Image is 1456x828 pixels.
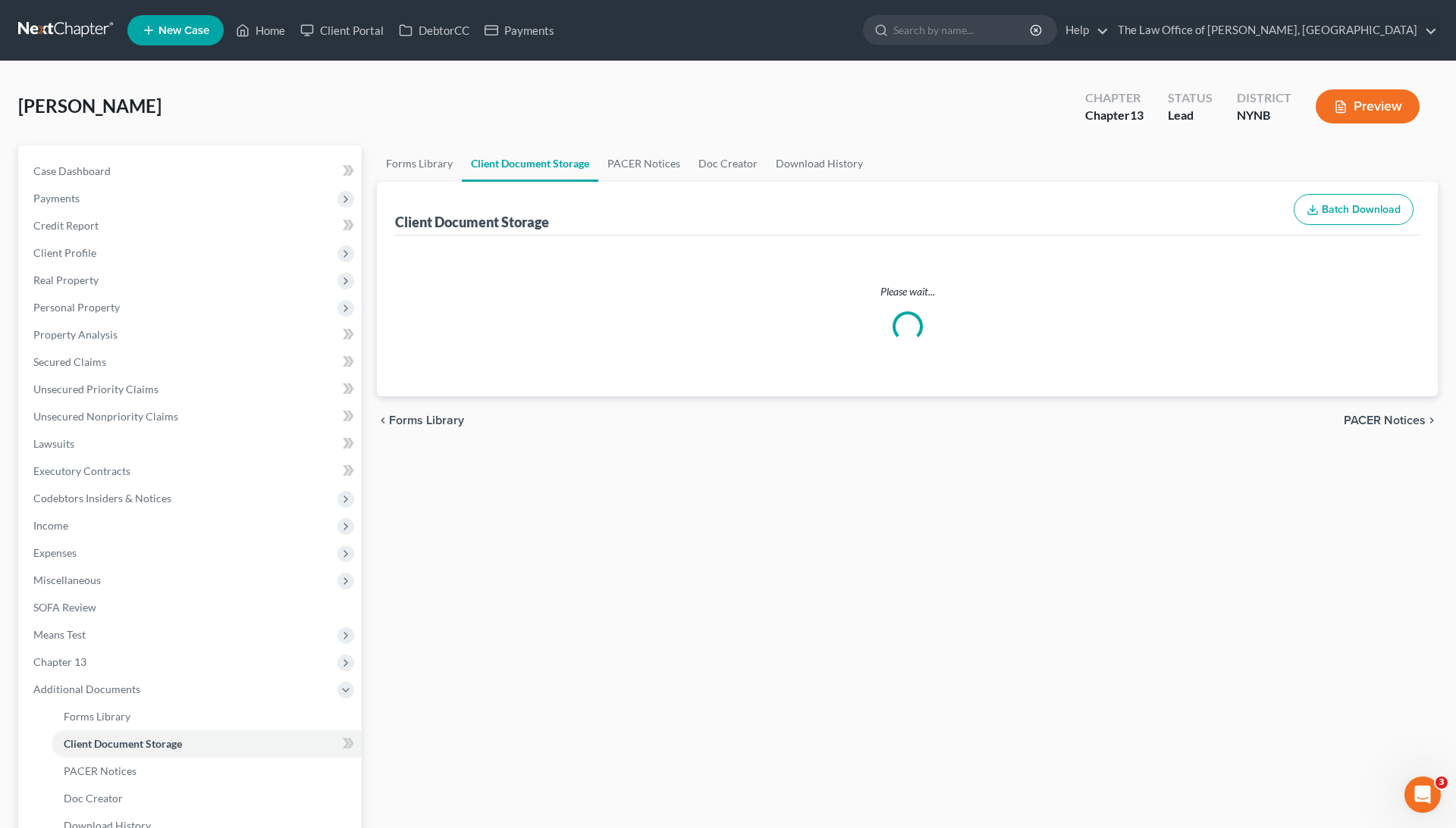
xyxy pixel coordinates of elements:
[389,414,464,426] span: Forms Library
[33,355,106,368] span: Secured Claims
[377,145,462,182] a: Forms Library
[1237,107,1291,124] div: NYNB
[21,458,362,485] a: Executory Contracts
[33,601,96,614] span: SOFA Review
[1168,107,1213,124] div: Lead
[767,145,872,182] a: Download History
[52,703,362,730] a: Forms Library
[33,301,120,314] span: Personal Property
[33,628,86,641] span: Means Test
[33,546,77,559] span: Expenses
[21,430,362,458] a: Lawsuits
[893,16,1032,44] input: Search by name...
[477,17,562,44] a: Payments
[52,730,362,758] a: Client Document Storage
[33,519,68,532] span: Income
[52,758,362,785] a: PACER Notices
[1130,108,1144,122] span: 13
[64,792,123,805] span: Doc Creator
[33,383,158,395] span: Unsecured Priority Claims
[293,17,391,44] a: Client Portal
[33,437,74,450] span: Lawsuits
[33,192,80,205] span: Payments
[158,25,209,36] span: New Case
[598,145,689,182] a: PACER Notices
[33,410,178,423] span: Unsecured Nonpriority Claims
[64,764,136,777] span: PACER Notices
[1168,89,1213,107] div: Status
[21,321,362,348] a: Property Analysis
[1344,414,1438,426] button: PACER Notices chevron_right
[1085,107,1144,124] div: Chapter
[228,17,293,44] a: Home
[1237,89,1291,107] div: District
[18,95,162,117] span: [PERSON_NAME]
[33,655,86,668] span: Chapter 13
[1322,203,1401,216] span: Batch Download
[33,164,111,177] span: Case Dashboard
[1294,194,1414,226] button: Batch Download
[21,158,362,185] a: Case Dashboard
[1110,17,1437,44] a: The Law Office of [PERSON_NAME], [GEOGRAPHIC_DATA]
[1436,776,1448,789] span: 3
[398,284,1417,299] p: Please wait...
[52,785,362,812] a: Doc Creator
[1316,89,1420,123] button: Preview
[1344,414,1426,426] span: PACER Notices
[33,246,96,259] span: Client Profile
[21,348,362,376] a: Secured Claims
[33,683,140,695] span: Additional Documents
[1426,414,1438,426] i: chevron_right
[689,145,767,182] a: Doc Creator
[21,403,362,430] a: Unsecured Nonpriority Claims
[33,573,101,586] span: Miscellaneous
[377,414,464,426] button: chevron_left Forms Library
[21,376,362,403] a: Unsecured Priority Claims
[21,212,362,239] a: Credit Report
[377,414,389,426] i: chevron_left
[1058,17,1109,44] a: Help
[395,213,549,231] div: Client Document Storage
[391,17,477,44] a: DebtorCC
[33,328,118,341] span: Property Analysis
[462,145,598,182] a: Client Document Storage
[33,492,171,505] span: Codebtors Insiders & Notices
[64,710,130,723] span: Forms Library
[33,464,130,477] span: Executory Contracts
[1404,776,1441,813] iframe: Intercom live chat
[21,594,362,621] a: SOFA Review
[64,737,182,750] span: Client Document Storage
[33,219,99,232] span: Credit Report
[33,273,99,286] span: Real Property
[1085,89,1144,107] div: Chapter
